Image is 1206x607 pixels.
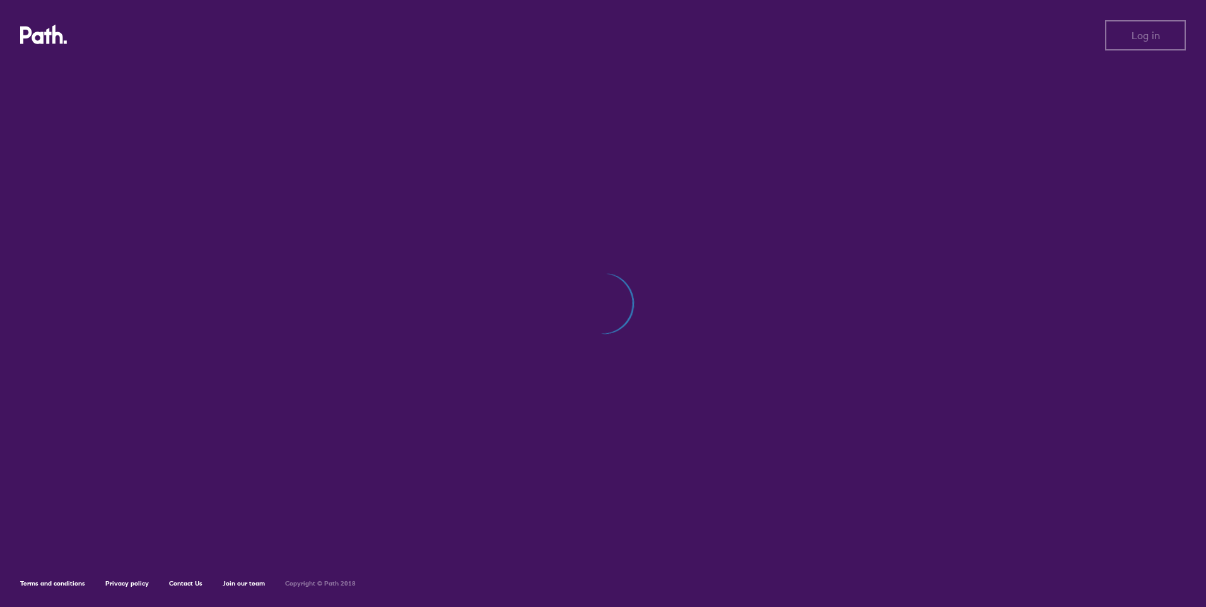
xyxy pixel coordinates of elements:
[20,579,85,587] a: Terms and conditions
[169,579,202,587] a: Contact Us
[1105,20,1186,50] button: Log in
[105,579,149,587] a: Privacy policy
[223,579,265,587] a: Join our team
[285,580,356,587] h6: Copyright © Path 2018
[1132,30,1160,41] span: Log in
